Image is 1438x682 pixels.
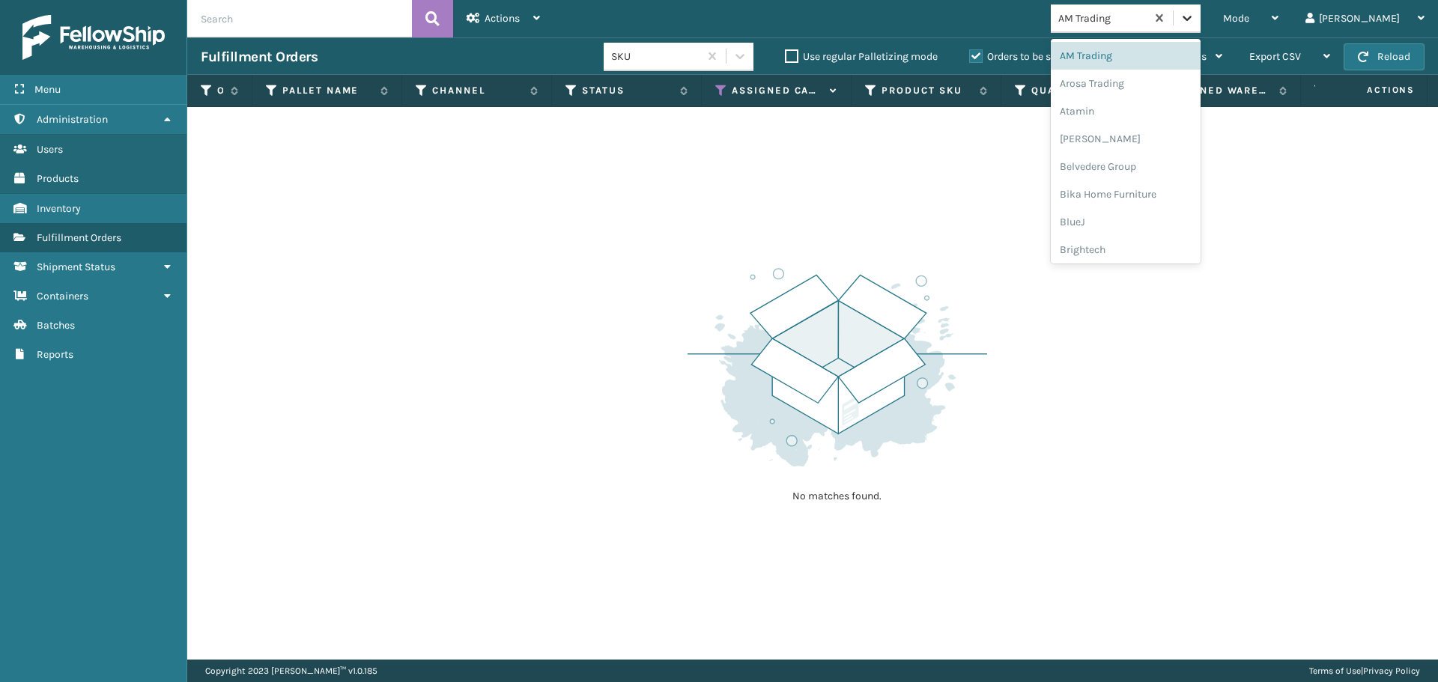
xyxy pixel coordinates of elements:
[1320,78,1424,103] span: Actions
[882,84,972,97] label: Product SKU
[1031,84,1122,97] label: Quantity
[1051,180,1201,208] div: Bika Home Furniture
[432,84,523,97] label: Channel
[732,84,822,97] label: Assigned Carrier Service
[1051,125,1201,153] div: [PERSON_NAME]
[282,84,373,97] label: Pallet Name
[22,15,165,60] img: logo
[1058,10,1147,26] div: AM Trading
[37,172,79,185] span: Products
[1249,50,1301,63] span: Export CSV
[1165,84,1272,97] label: Assigned Warehouse
[1309,666,1361,676] a: Terms of Use
[34,83,61,96] span: Menu
[1051,70,1201,97] div: Arosa Trading
[201,48,318,66] h3: Fulfillment Orders
[37,290,88,302] span: Containers
[37,319,75,332] span: Batches
[485,12,520,25] span: Actions
[1344,43,1425,70] button: Reload
[37,113,108,126] span: Administration
[1051,236,1201,264] div: Brightech
[1051,42,1201,70] div: AM Trading
[1309,660,1420,682] div: |
[582,84,673,97] label: Status
[37,261,115,273] span: Shipment Status
[1363,666,1420,676] a: Privacy Policy
[37,143,63,156] span: Users
[1051,208,1201,236] div: BlueJ
[217,84,223,97] label: Order Number
[1051,97,1201,125] div: Atamin
[611,49,700,64] div: SKU
[37,231,121,244] span: Fulfillment Orders
[37,348,73,361] span: Reports
[1223,12,1249,25] span: Mode
[37,202,81,215] span: Inventory
[1051,153,1201,180] div: Belvedere Group
[205,660,377,682] p: Copyright 2023 [PERSON_NAME]™ v 1.0.185
[969,50,1114,63] label: Orders to be shipped [DATE]
[785,50,938,63] label: Use regular Palletizing mode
